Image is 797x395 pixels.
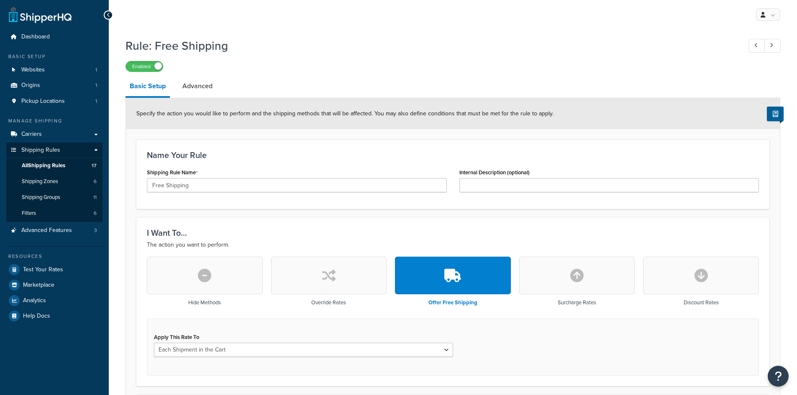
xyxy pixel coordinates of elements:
[6,94,103,109] li: Pickup Locations
[428,300,477,306] h3: Offer Free Shipping
[6,78,103,93] a: Origins1
[21,227,72,234] span: Advanced Features
[6,174,103,189] li: Shipping Zones
[684,300,719,306] h3: Discount Rates
[764,39,781,53] a: Next Record
[94,227,97,234] span: 3
[6,53,103,60] div: Basic Setup
[6,62,103,78] li: Websites
[6,174,103,189] a: Shipping Zones6
[6,223,103,238] li: Advanced Features
[23,313,50,320] span: Help Docs
[94,178,97,185] span: 6
[6,262,103,277] a: Test Your Rates
[23,266,63,273] span: Test Your Rates
[6,62,103,78] a: Websites1
[126,38,733,54] h1: Rule: Free Shipping
[93,194,97,201] span: 11
[6,206,103,221] a: Filters6
[311,300,346,306] h3: Override Rates
[6,143,103,158] a: Shipping Rules
[147,169,198,176] label: Shipping Rule Name
[459,169,530,176] label: Internal Description (optional)
[154,334,199,340] label: Apply This Rate To
[6,29,103,45] a: Dashboard
[23,282,54,289] span: Marketplace
[147,228,759,237] h3: I Want To...
[147,240,759,250] p: The action you want to perform.
[178,76,217,96] a: Advanced
[6,308,103,324] a: Help Docs
[21,147,60,154] span: Shipping Rules
[22,210,36,217] span: Filters
[147,150,759,160] h3: Name Your Rule
[6,293,103,308] a: Analytics
[188,300,221,306] h3: Hide Methods
[6,117,103,125] div: Manage Shipping
[21,131,42,138] span: Carriers
[22,178,58,185] span: Shipping Zones
[6,253,103,260] div: Resources
[6,278,103,293] a: Marketplace
[6,94,103,109] a: Pickup Locations1
[21,66,45,74] span: Websites
[23,297,46,304] span: Analytics
[6,190,103,205] li: Shipping Groups
[6,158,103,173] a: AllShipping Rules17
[94,210,97,217] span: 6
[749,39,765,53] a: Previous Record
[21,82,40,89] span: Origins
[126,61,163,71] label: Enabled
[6,143,103,222] li: Shipping Rules
[95,82,97,89] span: 1
[21,98,65,105] span: Pickup Locations
[6,78,103,93] li: Origins
[6,127,103,142] a: Carriers
[22,194,60,201] span: Shipping Groups
[6,206,103,221] li: Filters
[95,66,97,74] span: 1
[92,162,97,169] span: 17
[22,162,65,169] span: All Shipping Rules
[126,76,170,98] a: Basic Setup
[6,190,103,205] a: Shipping Groups11
[6,223,103,238] a: Advanced Features3
[95,98,97,105] span: 1
[21,33,50,41] span: Dashboard
[558,300,596,306] h3: Surcharge Rates
[768,366,789,387] button: Open Resource Center
[136,109,554,118] span: Specify the action you would like to perform and the shipping methods that will be affected. You ...
[767,107,784,121] button: Show Help Docs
